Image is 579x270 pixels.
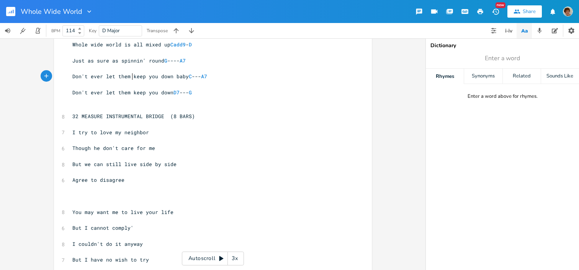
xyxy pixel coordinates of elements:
[430,43,574,48] div: Dictionary
[180,57,186,64] span: A7
[72,57,186,64] span: Just as sure as spinnin' round ----
[507,5,542,18] button: Share
[496,2,505,8] div: New
[485,54,520,63] span: Enter a word
[189,41,192,48] span: D
[72,73,207,80] span: Don't ever let them keep you down baby ---
[426,69,464,84] div: Rhymes
[189,73,192,80] span: C
[72,145,155,151] span: Though he don't care for me
[488,5,503,18] button: New
[72,161,177,168] span: But we can still live side by side
[147,28,168,33] div: Transpose
[228,252,242,265] div: 3x
[21,8,82,15] span: Whole Wide World
[468,93,538,100] div: Enter a word above for rhymes.
[523,8,536,15] div: Share
[72,89,192,96] span: Don't ever let them keep you down ---
[201,73,207,80] span: A7
[170,41,186,48] span: Cadd9
[182,252,244,265] div: Autoscroll
[102,27,120,34] span: D Major
[173,89,180,96] span: D7
[72,240,143,247] span: I couldn't do it anyway
[51,29,60,33] div: BPM
[89,28,96,33] div: Key
[541,69,579,84] div: Sounds Like
[503,69,541,84] div: Related
[72,256,149,263] span: But I have no wish to try
[189,89,192,96] span: G
[164,57,167,64] span: G
[72,176,124,183] span: Agree to disagree
[72,113,195,120] span: 32 MEASURE INSTRUMENTAL BRIDGE (8 BARS)
[72,224,134,231] span: But I cannot comply'
[72,129,149,136] span: I try to love my neighbor
[464,69,502,84] div: Synonyms
[72,41,192,48] span: Whole wide world is all mixed up -
[563,7,573,16] img: scohenmusic
[72,209,173,216] span: You may want me to live your life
